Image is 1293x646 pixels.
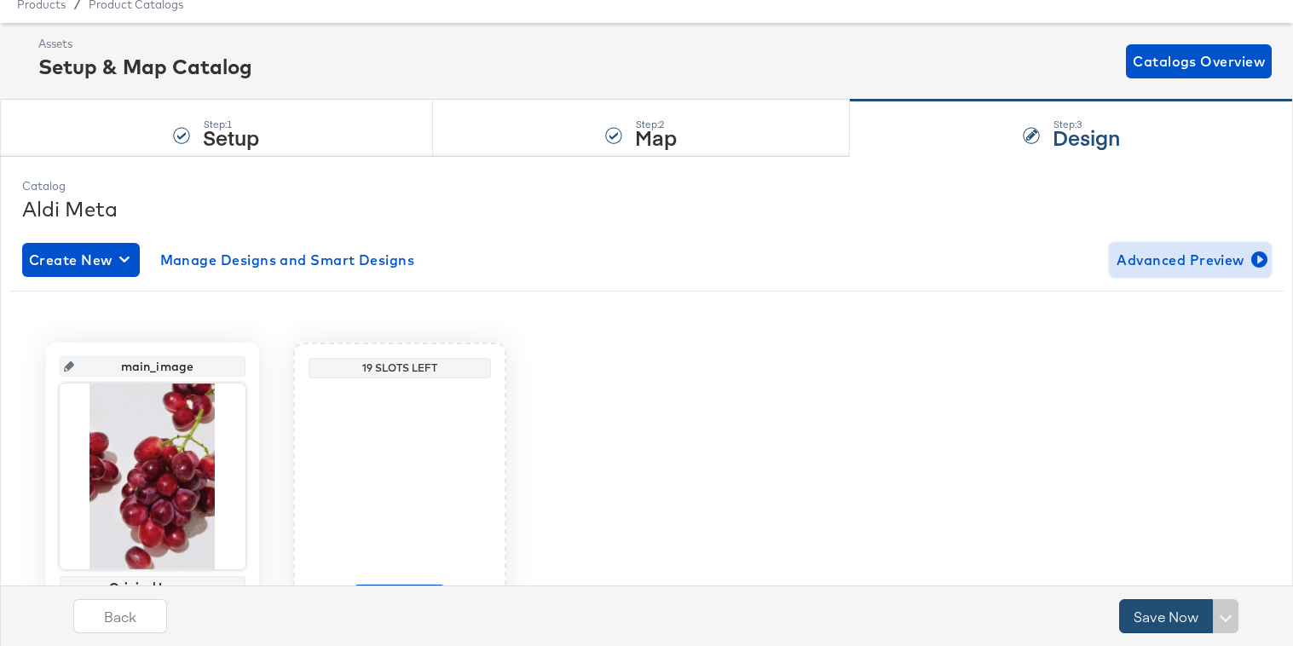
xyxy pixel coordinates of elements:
button: Manage Designs and Smart Designs [153,243,422,277]
button: Create New [22,243,140,277]
div: Aldi Meta [22,194,1271,223]
button: Advanced Preview [1110,243,1271,277]
strong: Map [635,123,677,151]
div: Assets [38,36,252,52]
div: Step: 1 [203,118,259,130]
button: Catalogs Overview [1126,44,1272,78]
div: 19 Slots Left [313,361,487,375]
button: Back [73,599,167,633]
strong: Design [1053,123,1120,151]
div: Step: 3 [1053,118,1120,130]
span: Create New [29,248,133,272]
span: Manage Designs and Smart Designs [160,248,415,272]
span: Catalogs Overview [1133,49,1265,73]
strong: Setup [203,123,259,151]
button: Save Now [1119,599,1213,633]
div: Step: 2 [635,118,677,130]
div: Catalog [22,178,1271,194]
div: Setup & Map Catalog [38,52,252,81]
span: Advanced Preview [1117,248,1264,272]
